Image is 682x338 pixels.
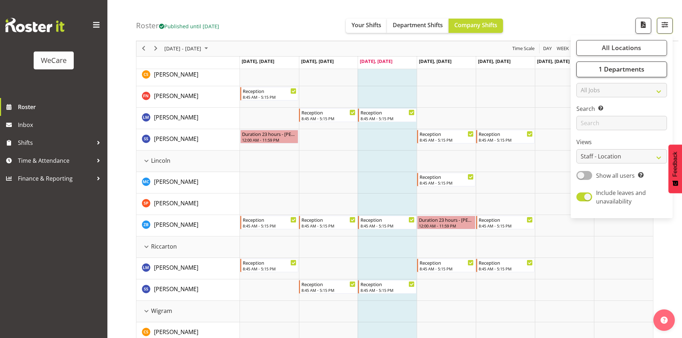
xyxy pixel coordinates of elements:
[154,328,198,336] a: [PERSON_NAME]
[419,58,451,64] span: [DATE], [DATE]
[417,130,475,143] div: Savanna Samson"s event - Reception Begin From Thursday, October 9, 2025 at 8:45:00 AM GMT+13:00 E...
[301,287,355,293] div: 8:45 AM - 5:15 PM
[537,58,570,64] span: [DATE], [DATE]
[299,216,357,229] div: Zephy Bennett"s event - Reception Begin From Tuesday, October 7, 2025 at 8:45:00 AM GMT+13:00 End...
[476,130,535,143] div: Savanna Samson"s event - Reception Begin From Friday, October 10, 2025 at 8:45:00 AM GMT+13:00 En...
[479,130,533,137] div: Reception
[420,137,474,143] div: 8:45 AM - 5:15 PM
[150,41,162,56] div: next period
[361,280,415,288] div: Reception
[301,58,334,64] span: [DATE], [DATE]
[136,172,240,194] td: Mary Childs resource
[387,19,449,33] button: Department Shifts
[542,44,553,53] button: Timeline Day
[136,108,240,129] td: Lainie Montgomery resource
[576,116,667,131] input: Search
[417,216,475,229] div: Zephy Bennett"s event - Duration 23 hours - Zephy Bennett Begin From Thursday, October 9, 2025 at...
[419,223,474,229] div: 12:00 AM - 11:59 PM
[511,44,536,53] button: Time Scale
[242,58,274,64] span: [DATE], [DATE]
[136,65,240,86] td: Catherine Stewart resource
[154,328,198,336] span: [PERSON_NAME]
[556,44,570,53] span: Week
[242,130,297,137] div: Duration 23 hours - [PERSON_NAME]
[136,258,240,279] td: Lainie Montgomery resource
[352,21,381,29] span: Your Shifts
[137,41,150,56] div: previous period
[136,86,240,108] td: Firdous Naqvi resource
[151,44,161,53] button: Next
[139,44,149,53] button: Previous
[576,105,667,113] label: Search
[599,65,644,74] span: 1 Departments
[154,177,198,186] a: [PERSON_NAME]
[154,70,198,78] span: [PERSON_NAME]
[576,40,667,56] button: All Locations
[420,180,474,186] div: 8:45 AM - 5:15 PM
[596,189,646,205] span: Include leaves and unavailability
[242,137,297,143] div: 12:00 AM - 11:59 PM
[419,216,474,223] div: Duration 23 hours - [PERSON_NAME]
[301,280,355,288] div: Reception
[136,215,240,236] td: Zephy Bennett resource
[420,259,474,266] div: Reception
[361,223,415,229] div: 8:45 AM - 5:15 PM
[361,116,415,121] div: 8:45 AM - 5:15 PM
[136,301,240,322] td: Wigram resource
[358,280,416,294] div: Savanna Samson"s event - Reception Begin From Wednesday, October 8, 2025 at 8:45:00 AM GMT+13:00 ...
[668,144,682,193] button: Feedback - Show survey
[159,23,219,30] span: Published until [DATE]
[596,172,635,180] span: Show all users
[393,21,443,29] span: Department Shifts
[154,134,198,143] a: [PERSON_NAME]
[136,129,240,151] td: Savanna Samson resource
[476,216,535,229] div: Zephy Bennett"s event - Reception Begin From Friday, October 10, 2025 at 8:45:00 AM GMT+13:00 End...
[478,58,511,64] span: [DATE], [DATE]
[479,223,533,229] div: 8:45 AM - 5:15 PM
[449,19,503,33] button: Company Shifts
[154,199,198,207] a: [PERSON_NAME]
[136,279,240,301] td: Savanna Samson resource
[154,199,198,207] span: [PERSON_NAME]
[299,108,357,122] div: Lainie Montgomery"s event - Reception Begin From Tuesday, October 7, 2025 at 8:45:00 AM GMT+13:00...
[479,216,533,223] div: Reception
[154,263,198,272] a: [PERSON_NAME]
[41,55,67,66] div: WeCare
[154,220,198,229] a: [PERSON_NAME]
[154,113,198,121] span: [PERSON_NAME]
[240,259,299,272] div: Lainie Montgomery"s event - Reception Begin From Monday, October 6, 2025 at 8:45:00 AM GMT+13:00 ...
[154,70,198,79] a: [PERSON_NAME]
[361,287,415,293] div: 8:45 AM - 5:15 PM
[154,285,198,293] a: [PERSON_NAME]
[420,173,474,180] div: Reception
[454,21,497,29] span: Company Shifts
[240,130,299,143] div: Savanna Samson"s event - Duration 23 hours - Savanna Samson Begin From Monday, October 6, 2025 at...
[556,44,570,53] button: Timeline Week
[602,44,641,52] span: All Locations
[243,266,297,271] div: 8:45 AM - 5:15 PM
[479,259,533,266] div: Reception
[163,44,211,53] button: October 2025
[18,102,104,112] span: Roster
[18,155,93,166] span: Time & Attendance
[154,92,198,100] a: [PERSON_NAME]
[136,151,240,172] td: Lincoln resource
[151,156,170,165] span: Lincoln
[164,44,202,53] span: [DATE] - [DATE]
[154,285,198,293] span: [PERSON_NAME]
[361,109,415,116] div: Reception
[542,44,552,53] span: Day
[360,58,392,64] span: [DATE], [DATE]
[420,130,474,137] div: Reception
[635,18,651,34] button: Download a PDF of the roster according to the set date range.
[243,223,297,229] div: 8:45 AM - 5:15 PM
[243,216,297,223] div: Reception
[243,87,297,94] div: Reception
[151,307,172,315] span: Wigram
[240,216,299,229] div: Zephy Bennett"s event - Reception Begin From Monday, October 6, 2025 at 8:45:00 AM GMT+13:00 Ends...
